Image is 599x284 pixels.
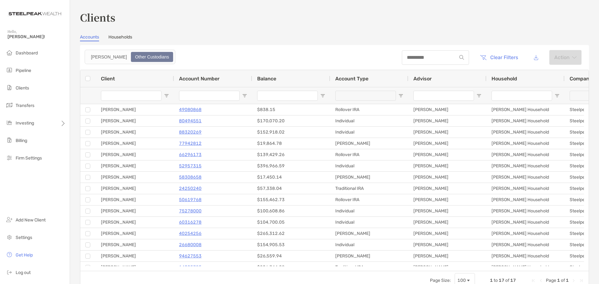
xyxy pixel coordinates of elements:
a: Accounts [80,34,99,41]
div: Individual [330,160,408,171]
div: 100 [457,278,466,283]
div: [PERSON_NAME] [96,239,174,250]
div: [PERSON_NAME] [408,183,487,194]
div: [PERSON_NAME] [330,228,408,239]
p: 75278000 [179,207,202,215]
div: Zoe [87,53,130,61]
img: arrow [572,56,577,59]
input: Account Number Filter Input [179,91,240,101]
button: Open Filter Menu [320,93,325,98]
div: [PERSON_NAME] [96,127,174,138]
div: Rollover IRA [330,104,408,115]
div: [PERSON_NAME] Household [487,149,565,160]
a: 60316278 [179,218,202,226]
p: 80494551 [179,117,202,125]
input: Client Filter Input [101,91,162,101]
div: [PERSON_NAME] [330,251,408,261]
div: $57,338.04 [252,183,330,194]
h3: Clients [80,10,589,24]
button: Actionarrow [549,50,582,65]
p: 24250240 [179,185,202,192]
div: [PERSON_NAME] [408,149,487,160]
div: [PERSON_NAME] [408,160,487,171]
div: [PERSON_NAME] [96,251,174,261]
div: [PERSON_NAME] [408,115,487,126]
div: Traditional IRA [330,262,408,273]
img: input icon [459,55,464,60]
span: Billing [16,138,27,143]
div: [PERSON_NAME] [408,127,487,138]
button: Open Filter Menu [164,93,169,98]
div: [PERSON_NAME] Household [487,239,565,250]
div: Rollover IRA [330,194,408,205]
div: Page Size: [430,278,451,283]
span: Investing [16,120,34,126]
div: $265,312.62 [252,228,330,239]
a: 66296173 [179,151,202,159]
a: 94627553 [179,252,202,260]
div: Last Page [579,278,584,283]
img: Zoe Logo [7,3,62,25]
img: clients icon [6,84,13,91]
a: 50619768 [179,196,202,204]
div: Traditional IRA [330,183,408,194]
img: billing icon [6,136,13,144]
div: $206,744.98 [252,262,330,273]
a: 52957315 [179,162,202,170]
img: get-help icon [6,251,13,258]
div: Individual [330,205,408,216]
div: $838.15 [252,104,330,115]
div: [PERSON_NAME] Household [487,127,565,138]
button: Open Filter Menu [477,93,482,98]
div: [PERSON_NAME] [96,228,174,239]
a: 49080868 [179,106,202,114]
div: Individual [330,127,408,138]
button: Open Filter Menu [555,93,560,98]
span: Account Number [179,76,220,82]
img: investing icon [6,119,13,126]
span: 1 [557,278,560,283]
a: 58308658 [179,173,202,181]
div: [PERSON_NAME] [96,262,174,273]
span: 1 [566,278,569,283]
span: Dashboard [16,50,38,56]
span: Log out [16,270,31,275]
div: [PERSON_NAME] Household [487,251,565,261]
div: [PERSON_NAME] Household [487,104,565,115]
div: $104,700.05 [252,217,330,228]
div: [PERSON_NAME] Household [487,194,565,205]
img: add_new_client icon [6,216,13,223]
button: Open Filter Menu [242,93,247,98]
div: [PERSON_NAME] [96,115,174,126]
a: 14095785 [179,263,202,271]
span: Pipeline [16,68,31,73]
div: [PERSON_NAME] [408,104,487,115]
span: Add New Client [16,217,46,223]
span: 1 [490,278,493,283]
div: segmented control [85,50,175,64]
span: Household [492,76,517,82]
img: dashboard icon [6,49,13,56]
div: $396,966.59 [252,160,330,171]
div: [PERSON_NAME] [96,160,174,171]
div: [PERSON_NAME] [96,172,174,183]
div: [PERSON_NAME] [96,138,174,149]
span: Advisor [413,76,432,82]
div: $152,918.02 [252,127,330,138]
span: of [561,278,565,283]
div: Other Custodians [132,53,172,61]
div: $26,559.94 [252,251,330,261]
div: [PERSON_NAME] Household [487,205,565,216]
div: [PERSON_NAME] [408,262,487,273]
a: Households [108,34,132,41]
div: Individual [330,115,408,126]
div: [PERSON_NAME] [408,205,487,216]
div: $100,608.86 [252,205,330,216]
a: 77942812 [179,139,202,147]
